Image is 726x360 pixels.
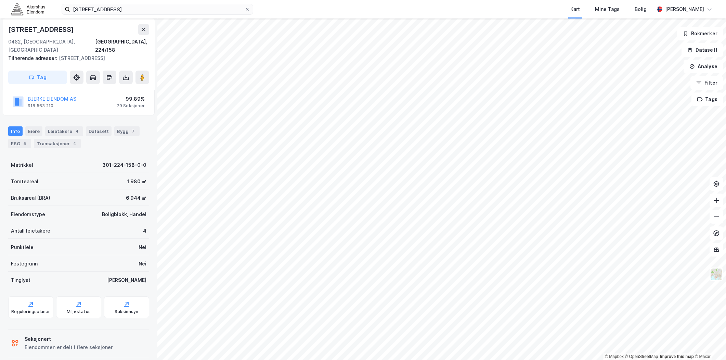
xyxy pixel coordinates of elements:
[8,54,144,62] div: [STREET_ADDRESS]
[665,5,704,13] div: [PERSON_NAME]
[11,161,33,169] div: Matrikkel
[660,354,694,359] a: Improve this map
[605,354,624,359] a: Mapbox
[117,103,145,109] div: 79 Seksjoner
[692,327,726,360] iframe: Chat Widget
[95,38,149,54] div: [GEOGRAPHIC_DATA], 224/158
[11,309,50,314] div: Reguleringsplaner
[684,60,723,73] button: Analyse
[45,126,83,136] div: Leietakere
[710,268,723,281] img: Z
[143,227,146,235] div: 4
[34,139,81,148] div: Transaksjoner
[11,243,34,251] div: Punktleie
[139,243,146,251] div: Nei
[690,76,723,90] button: Filter
[692,327,726,360] div: Kontrollprogram for chat
[11,260,38,268] div: Festegrunn
[682,43,723,57] button: Datasett
[11,177,38,186] div: Tomteareal
[691,92,723,106] button: Tags
[102,161,146,169] div: 301-224-158-0-0
[11,210,45,219] div: Eiendomstype
[71,140,78,147] div: 4
[8,38,95,54] div: 0482, [GEOGRAPHIC_DATA], [GEOGRAPHIC_DATA]
[11,227,50,235] div: Antall leietakere
[570,5,580,13] div: Kart
[8,71,67,84] button: Tag
[25,335,113,343] div: Seksjonert
[139,260,146,268] div: Nei
[126,194,146,202] div: 6 944 ㎡
[114,126,140,136] div: Bygg
[115,309,139,314] div: Saksinnsyn
[28,103,53,109] div: 918 563 210
[67,309,91,314] div: Miljøstatus
[107,276,146,284] div: [PERSON_NAME]
[102,210,146,219] div: Boligblokk, Handel
[25,126,42,136] div: Eiere
[11,194,50,202] div: Bruksareal (BRA)
[625,354,658,359] a: OpenStreetMap
[677,27,723,40] button: Bokmerker
[127,177,146,186] div: 1 980 ㎡
[130,128,137,135] div: 7
[8,24,75,35] div: [STREET_ADDRESS]
[11,3,45,15] img: akershus-eiendom-logo.9091f326c980b4bce74ccdd9f866810c.svg
[8,55,59,61] span: Tilhørende adresser:
[70,4,245,14] input: Søk på adresse, matrikkel, gårdeiere, leietakere eller personer
[595,5,620,13] div: Mine Tags
[117,95,145,103] div: 99.89%
[8,126,23,136] div: Info
[74,128,80,135] div: 4
[22,140,28,147] div: 5
[25,343,113,351] div: Eiendommen er delt i flere seksjoner
[11,276,30,284] div: Tinglyst
[8,139,31,148] div: ESG
[86,126,112,136] div: Datasett
[635,5,647,13] div: Bolig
